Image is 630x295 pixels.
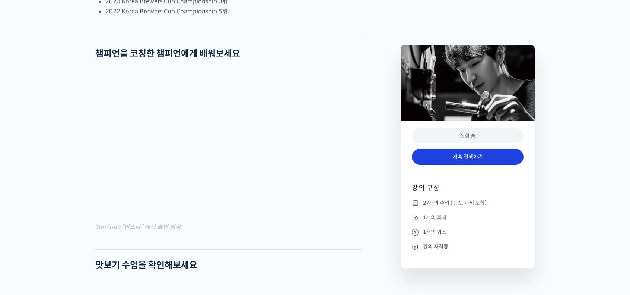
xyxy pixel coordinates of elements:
[105,6,361,16] li: 2022 Korea Brewers Cup Championship 5위
[412,128,524,144] div: 진행 중
[2,233,49,252] a: 홈
[23,244,28,250] span: 홈
[412,183,524,198] h4: 강의 구성
[115,244,124,250] span: 설정
[95,223,181,231] mark: YouTube “안스타” 채널 출연 영상
[412,198,524,207] li: 27개의 수업 (퀴즈, 과제 포함)
[95,48,361,59] h2: 챔피언을 코칭한 챔피언에게 배워보세요
[95,260,197,271] strong: 맛보기 수업을 확인해보세요
[68,245,77,251] span: 대화
[412,227,524,236] li: 1개의 퀴즈
[412,242,524,251] li: 강의 자격증
[96,233,143,252] a: 설정
[412,149,524,165] a: 계속 진행하기
[412,213,524,222] li: 1개의 과제
[95,69,361,219] iframe: 국가대표 로스터가 일반적인 방식으로 커피 로스팅을 하지 않는 이유 (장문규 대표)
[49,233,96,252] a: 대화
